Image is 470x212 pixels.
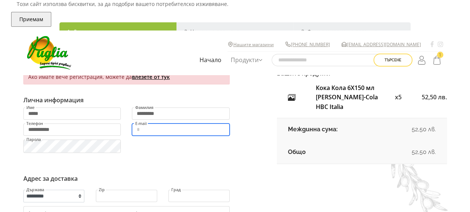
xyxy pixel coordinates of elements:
[277,70,447,77] h6: Вашите продукти
[373,54,412,67] button: Търсене
[23,175,230,182] h6: Адрес за доставка
[229,52,264,69] a: Продукти
[98,188,105,192] label: Zip
[437,52,443,58] span: 1
[416,53,429,67] a: Login
[23,97,230,104] h6: Лична информация
[382,141,447,164] td: 52,50 лв.
[431,53,443,67] a: 1
[135,122,147,126] label: E-mail
[198,52,223,69] a: Начало
[430,41,434,48] a: Facebook
[272,54,383,66] input: Търсене в сайта
[277,118,382,141] td: Междинна сума:
[26,122,43,126] label: Телефон
[280,86,304,109] img: default.svg
[26,188,45,192] label: Държава
[23,70,230,84] div: Ако имате вече регистрация, можете да
[395,93,401,101] span: x5
[26,138,41,142] label: Парола
[316,84,378,111] a: Кока Кола 6Х150 мл [PERSON_NAME]-Cola HBC Italia
[291,41,330,48] a: [PHONE_NUMBER]
[382,118,447,141] td: 52,50 лв.
[132,73,170,80] a: влезете от тук
[438,41,443,48] a: Instagram
[171,188,181,192] label: Град
[135,106,154,110] label: Фамилия
[233,41,274,48] a: Нашите магазини
[277,141,382,164] td: Общо
[422,93,447,101] span: 52,50 лв.
[11,12,51,27] button: Приемам
[26,106,35,110] label: Име
[347,41,421,48] a: [EMAIL_ADDRESS][DOMAIN_NAME]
